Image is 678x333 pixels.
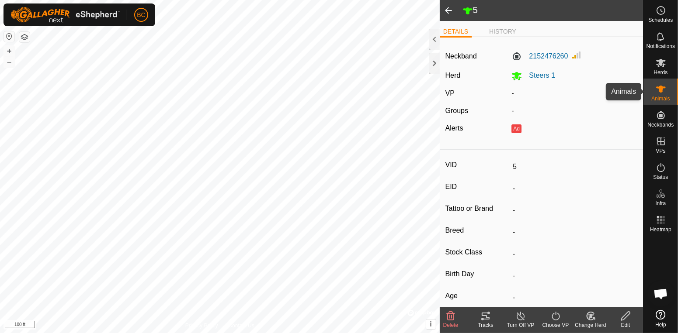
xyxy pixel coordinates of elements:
span: VPs [656,148,665,154]
div: - [508,106,641,116]
div: Change Herd [573,321,608,329]
span: Herds [654,70,668,75]
span: i [430,320,431,328]
label: 2152476260 [511,51,568,62]
label: EID [445,181,510,192]
span: Steers 1 [522,72,555,79]
img: Signal strength [571,50,582,60]
button: – [4,57,14,68]
h2: 5 [462,5,643,16]
span: Status [653,175,668,180]
button: + [4,46,14,56]
div: Turn Off VP [503,321,538,329]
li: DETAILS [440,27,472,38]
button: i [426,319,436,329]
li: HISTORY [486,27,520,36]
label: Age [445,290,510,302]
span: Heatmap [650,227,671,232]
label: Stock Class [445,247,510,258]
div: Tracks [468,321,503,329]
span: Animals [651,96,670,101]
span: Schedules [648,17,673,23]
span: Delete [443,322,459,328]
img: Gallagher Logo [10,7,120,23]
app-display-virtual-paddock-transition: - [511,89,514,97]
label: Herd [445,72,461,79]
span: BC [137,10,145,20]
div: Choose VP [538,321,573,329]
a: Help [643,306,678,331]
label: Breed [445,225,510,236]
button: Ad [511,124,521,133]
button: Reset Map [4,31,14,42]
label: Tattoo or Brand [445,203,510,214]
label: Alerts [445,124,463,132]
div: Open chat [648,281,674,307]
label: VP [445,89,455,97]
a: Contact Us [229,322,254,330]
label: Groups [445,107,468,114]
span: Neckbands [647,122,674,127]
a: Privacy Policy [185,322,218,330]
div: Edit [608,321,643,329]
span: Infra [655,201,666,206]
label: Neckband [445,51,477,62]
label: VID [445,159,510,171]
button: Map Layers [19,32,30,42]
label: Birth Day [445,268,510,280]
span: Notifications [647,44,675,49]
span: Help [655,322,666,327]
